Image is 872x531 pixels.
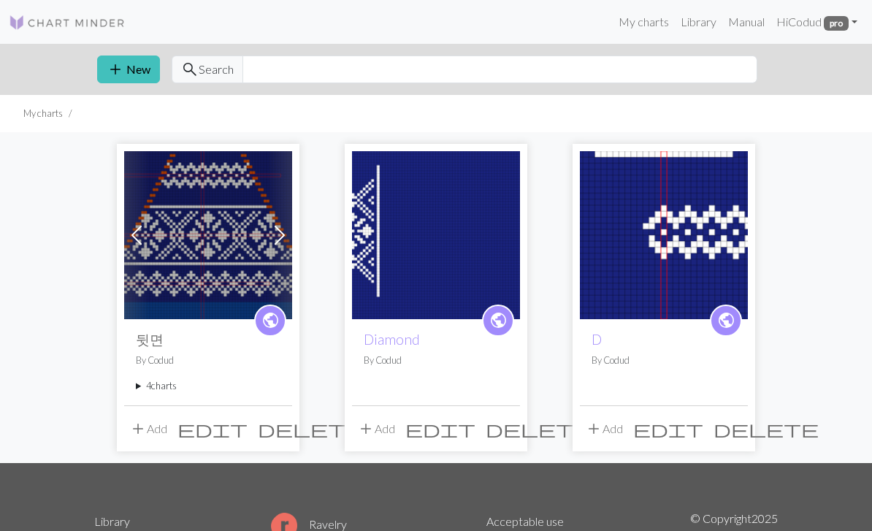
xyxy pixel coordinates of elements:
button: Edit [172,415,253,443]
span: delete [486,419,591,439]
a: public [710,305,742,337]
button: Edit [628,415,708,443]
button: Add [580,415,628,443]
img: 뒷면 [124,151,292,319]
a: Library [94,514,130,528]
a: Diamond [352,226,520,240]
a: 뒷면 [124,226,292,240]
span: edit [405,419,475,439]
span: public [489,309,508,332]
i: public [489,306,508,335]
img: Diamond [352,151,520,319]
a: D [592,331,602,348]
a: Manual [722,7,770,37]
span: edit [177,419,248,439]
a: D [580,226,748,240]
i: Edit [405,420,475,438]
span: delete [714,419,819,439]
i: public [261,306,280,335]
button: Delete [481,415,596,443]
i: public [717,306,735,335]
span: add [357,419,375,439]
p: By Codud [136,354,280,367]
summary: 4charts [136,379,280,393]
button: New [97,56,160,83]
p: By Codud [364,354,508,367]
span: pro [824,16,849,31]
button: Delete [708,415,824,443]
a: public [254,305,286,337]
span: Search [199,61,234,78]
span: public [261,309,280,332]
h2: 뒷면 [136,331,280,348]
li: My charts [23,107,63,121]
span: delete [258,419,363,439]
a: Library [675,7,722,37]
img: Logo [9,14,126,31]
a: Ravelry [271,517,347,531]
p: By Codud [592,354,736,367]
span: search [181,59,199,80]
span: public [717,309,735,332]
a: HiCodud pro [770,7,863,37]
img: D [580,151,748,319]
i: Edit [177,420,248,438]
button: Add [124,415,172,443]
span: add [107,59,124,80]
a: public [482,305,514,337]
button: Add [352,415,400,443]
span: add [129,419,147,439]
a: Acceptable use [486,514,564,528]
i: Edit [633,420,703,438]
button: Delete [253,415,368,443]
button: Edit [400,415,481,443]
a: Diamond [364,331,420,348]
span: add [585,419,603,439]
a: My charts [613,7,675,37]
span: edit [633,419,703,439]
